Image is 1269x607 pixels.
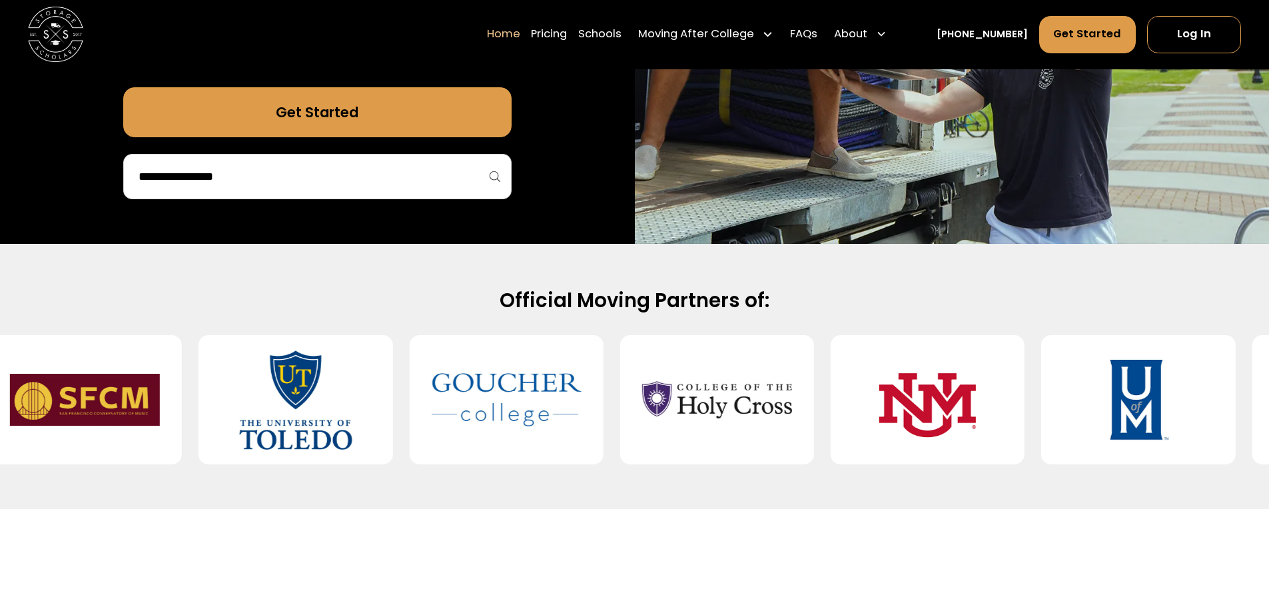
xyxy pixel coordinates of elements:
a: Get Started [1039,16,1136,53]
h2: Official Moving Partners of: [191,288,1078,313]
img: College of the Holy Cross [642,346,792,454]
img: University of Toledo [220,346,370,454]
a: Log In [1147,16,1241,53]
a: Home [487,15,520,54]
img: University of Memphis [1063,346,1213,454]
div: Moving After College [633,15,779,54]
img: Storage Scholars main logo [28,7,83,62]
a: home [28,7,83,62]
img: University of New Mexico [853,346,1003,454]
div: About [829,15,893,54]
img: San Francisco Conservatory of Music [10,346,160,454]
div: About [834,27,867,43]
a: [PHONE_NUMBER] [937,27,1028,42]
a: Get Started [123,87,512,137]
a: Schools [578,15,622,54]
div: Moving After College [638,27,754,43]
a: FAQs [790,15,817,54]
a: Pricing [531,15,567,54]
img: Goucher College [432,346,582,454]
